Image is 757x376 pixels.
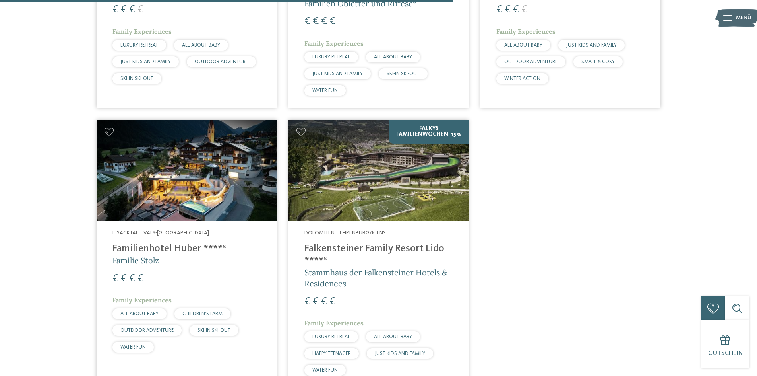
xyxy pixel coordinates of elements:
span: ALL ABOUT BABY [120,311,159,316]
span: € [112,273,118,284]
span: Stammhaus der Falkensteiner Hotels & Residences [304,267,447,288]
span: € [321,296,327,307]
img: Familienhotels gesucht? Hier findet ihr die besten! [288,120,469,221]
span: JUST KIDS AND FAMILY [312,71,363,76]
span: € [304,16,310,27]
span: Family Experiences [496,27,556,35]
span: WATER FUN [312,368,338,373]
span: € [329,296,335,307]
h4: Familienhotel Huber ****ˢ [112,243,261,255]
h4: Falkensteiner Family Resort Lido ****ˢ [304,243,453,267]
span: OUTDOOR ADVENTURE [195,59,248,64]
span: JUST KIDS AND FAMILY [120,59,171,64]
span: Eisacktal – Vals-[GEOGRAPHIC_DATA] [112,230,209,236]
span: ALL ABOUT BABY [374,55,412,60]
a: Gutschein [701,320,749,368]
span: CHILDREN’S FARM [182,311,223,316]
span: LUXURY RETREAT [120,43,158,48]
span: JUST KIDS AND FAMILY [566,43,617,48]
span: ALL ABOUT BABY [374,334,412,339]
span: WATER FUN [120,345,146,350]
span: € [112,4,118,15]
span: € [137,4,143,15]
span: € [496,4,502,15]
span: € [121,273,127,284]
span: WINTER ACTION [504,76,540,81]
span: € [521,4,527,15]
span: Family Experiences [304,319,364,327]
span: € [329,16,335,27]
span: Dolomiten – Ehrenburg/Kiens [304,230,386,236]
img: Familienhotels gesucht? Hier findet ihr die besten! [97,120,277,221]
span: LUXURY RETREAT [312,55,350,60]
span: € [505,4,511,15]
span: JUST KIDS AND FAMILY [375,351,425,356]
span: € [121,4,127,15]
span: € [137,273,143,284]
span: LUXURY RETREAT [312,334,350,339]
span: Family Experiences [112,27,172,35]
span: Family Experiences [304,39,364,47]
span: WATER FUN [312,88,338,93]
span: € [129,273,135,284]
span: € [313,296,319,307]
span: Family Experiences [112,296,172,304]
span: ALL ABOUT BABY [504,43,542,48]
span: € [313,16,319,27]
span: SKI-IN SKI-OUT [197,328,230,333]
span: OUTDOOR ADVENTURE [504,59,558,64]
span: € [321,16,327,27]
span: SKI-IN SKI-OUT [120,76,153,81]
span: € [304,296,310,307]
span: HAPPY TEENAGER [312,351,351,356]
span: ALL ABOUT BABY [182,43,220,48]
span: OUTDOOR ADVENTURE [120,328,174,333]
span: Gutschein [708,350,743,357]
span: € [129,4,135,15]
span: SMALL & COSY [581,59,615,64]
span: € [513,4,519,15]
span: Familie Stolz [112,255,159,265]
span: SKI-IN SKI-OUT [387,71,420,76]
